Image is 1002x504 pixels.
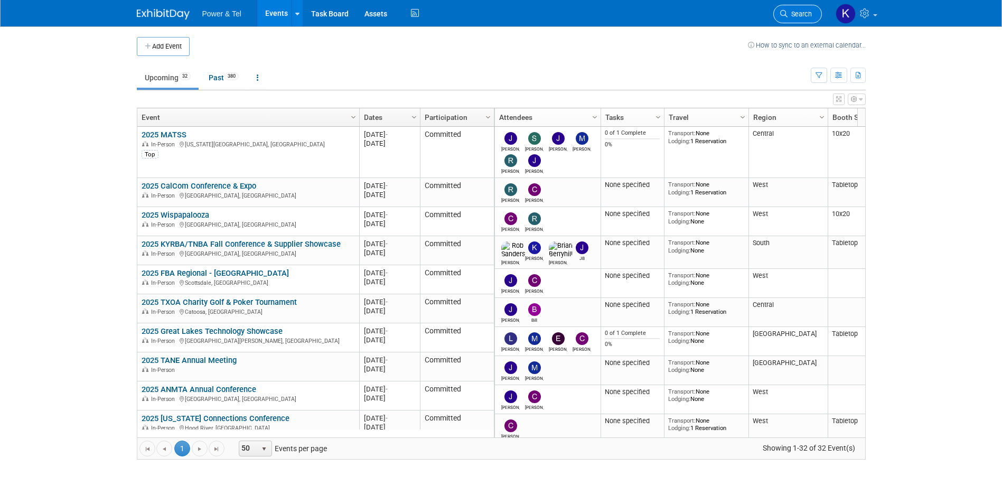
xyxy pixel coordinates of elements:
[605,129,660,137] div: 0 of 1 Complete
[151,396,178,403] span: In-Person
[528,132,541,145] img: Scott Perkins
[528,390,541,403] img: Chad Smith
[174,441,190,456] span: 1
[501,374,520,381] div: John Gautieri
[605,341,660,348] div: 0%
[364,297,415,306] div: [DATE]
[525,145,544,152] div: Scott Perkins
[142,181,256,191] a: 2025 CalCom Conference & Expo
[605,330,660,337] div: 0 of 1 Complete
[552,132,565,145] img: Jason Cook
[139,441,155,456] a: Go to the first page
[668,359,744,374] div: None None
[151,425,178,432] span: In-Person
[591,113,599,122] span: Column Settings
[501,225,520,232] div: Chad Smith
[668,417,744,432] div: None 1 Reservation
[525,287,544,294] div: Chad Smith
[160,445,168,453] span: Go to the previous page
[142,394,354,403] div: [GEOGRAPHIC_DATA], [GEOGRAPHIC_DATA]
[364,190,415,199] div: [DATE]
[605,272,660,280] div: None specified
[668,189,690,196] span: Lodging:
[668,330,744,345] div: None None
[142,210,209,220] a: 2025 Wispapalooza
[364,268,415,277] div: [DATE]
[549,345,567,352] div: Edward Sudina
[753,441,865,455] span: Showing 1-32 of 32 Event(s)
[528,332,541,345] img: Michael Mackeben
[668,272,696,279] span: Transport:
[748,269,828,298] td: West
[668,272,744,287] div: None None
[364,210,415,219] div: [DATE]
[420,410,494,440] td: Committed
[669,108,742,126] a: Travel
[816,108,828,124] a: Column Settings
[202,10,241,18] span: Power & Tel
[737,108,748,124] a: Column Settings
[151,309,178,315] span: In-Person
[525,225,544,232] div: Robin Mayne
[525,403,544,410] div: Chad Smith
[364,219,415,228] div: [DATE]
[420,294,494,323] td: Committed
[573,145,591,152] div: Mike Brems
[525,196,544,203] div: Chad Smith
[420,236,494,265] td: Committed
[668,301,696,308] span: Transport:
[420,207,494,236] td: Committed
[142,139,354,148] div: [US_STATE][GEOGRAPHIC_DATA], [GEOGRAPHIC_DATA]
[668,301,744,316] div: None 1 Reservation
[788,10,812,18] span: Search
[386,211,388,219] span: -
[501,258,520,265] div: Rob Sanders
[364,335,415,344] div: [DATE]
[364,326,415,335] div: [DATE]
[773,5,822,23] a: Search
[142,423,354,432] div: Hood River, [GEOGRAPHIC_DATA]
[668,417,696,424] span: Transport:
[142,221,148,227] img: In-Person Event
[589,108,601,124] a: Column Settings
[410,113,418,122] span: Column Settings
[142,414,289,423] a: 2025 [US_STATE] Connections Conference
[504,332,517,345] img: Lydia Lott
[386,240,388,248] span: -
[142,297,297,307] a: 2025 TXOA Charity Golf & Poker Tournament
[552,332,565,345] img: Edward Sudina
[386,414,388,422] span: -
[420,265,494,294] td: Committed
[549,145,567,152] div: Jason Cook
[364,139,415,148] div: [DATE]
[364,108,413,126] a: Dates
[668,359,696,366] span: Transport:
[525,254,544,261] div: Kevin Wilkes
[504,274,517,287] img: Josh Hopkins
[528,154,541,167] img: Jeff Danner
[828,236,907,269] td: Tabletop
[239,441,257,456] span: 50
[151,338,178,344] span: In-Person
[224,72,239,80] span: 380
[151,192,178,199] span: In-Person
[605,141,660,148] div: 0%
[420,127,494,178] td: Committed
[748,414,828,443] td: West
[348,108,359,124] a: Column Settings
[525,374,544,381] div: Michael Mackeben
[504,212,517,225] img: Chad Smith
[549,241,573,258] img: Brian Berryhill
[420,352,494,381] td: Committed
[576,332,588,345] img: Chris Noora
[364,239,415,248] div: [DATE]
[151,221,178,228] span: In-Person
[836,4,856,24] img: Kelley Hood
[364,130,415,139] div: [DATE]
[668,337,690,344] span: Lodging:
[753,108,821,126] a: Region
[420,178,494,207] td: Committed
[504,183,517,196] img: Robin Mayne
[151,367,178,374] span: In-Person
[151,279,178,286] span: In-Person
